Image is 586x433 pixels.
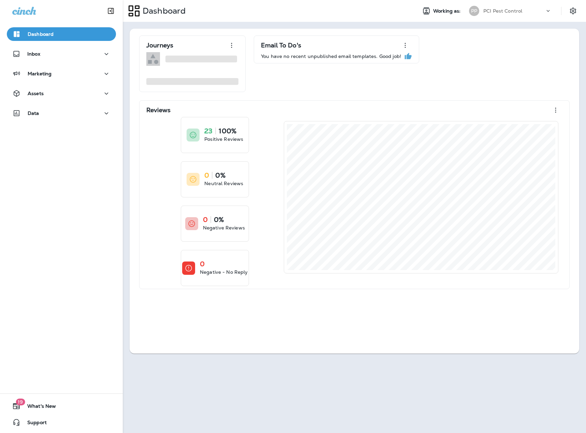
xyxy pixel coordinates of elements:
[7,106,116,120] button: Data
[146,42,173,49] p: Journeys
[20,420,47,428] span: Support
[261,54,401,59] p: You have no recent unpublished email templates. Good job!
[7,416,116,429] button: Support
[203,216,208,223] p: 0
[7,27,116,41] button: Dashboard
[204,172,209,179] p: 0
[28,91,44,96] p: Assets
[200,269,248,275] p: Negative - No Reply
[204,136,243,143] p: Positive Reviews
[7,87,116,100] button: Assets
[215,172,225,179] p: 0%
[469,6,479,16] div: PP
[20,403,56,412] span: What's New
[433,8,462,14] span: Working as:
[219,128,236,134] p: 100%
[203,224,245,231] p: Negative Reviews
[204,180,243,187] p: Neutral Reviews
[200,260,205,267] p: 0
[204,128,213,134] p: 23
[567,5,579,17] button: Settings
[7,47,116,61] button: Inbox
[146,107,171,114] p: Reviews
[16,399,25,405] span: 19
[140,6,186,16] p: Dashboard
[28,71,52,76] p: Marketing
[214,216,224,223] p: 0%
[261,42,301,49] p: Email To Do's
[28,31,54,37] p: Dashboard
[7,67,116,80] button: Marketing
[101,4,120,18] button: Collapse Sidebar
[483,8,522,14] p: PCI Pest Control
[27,51,40,57] p: Inbox
[28,110,39,116] p: Data
[7,399,116,413] button: 19What's New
